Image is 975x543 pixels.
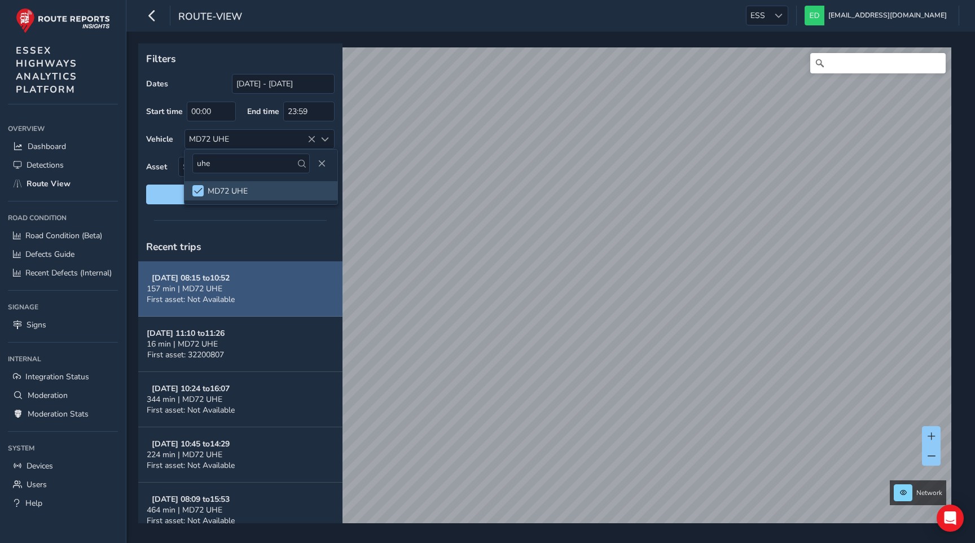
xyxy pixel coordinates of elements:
span: First asset: Not Available [147,405,235,415]
button: [DATE] 08:15 to10:52157 min | MD72 UHEFirst asset: Not Available [138,261,342,317]
span: First asset: 32200807 [147,349,224,360]
a: Road Condition (Beta) [8,226,118,245]
a: Route View [8,174,118,193]
button: Reset filters [146,185,335,204]
span: Moderation Stats [28,409,89,419]
a: Help [8,494,118,513]
span: Route View [27,178,71,189]
a: Defects Guide [8,245,118,264]
strong: [DATE] 08:09 to 15:53 [152,494,230,505]
span: First asset: Not Available [147,294,235,305]
label: Asset [146,161,167,172]
span: Detections [27,160,64,170]
label: Start time [146,106,183,117]
span: Moderation [28,390,68,401]
span: Network [916,488,942,497]
span: Reset filters [155,189,326,200]
a: Dashboard [8,137,118,156]
button: [DATE] 10:24 to16:07344 min | MD72 UHEFirst asset: Not Available [138,372,342,427]
div: Road Condition [8,209,118,226]
a: Integration Status [8,367,118,386]
canvas: Map [142,47,951,536]
span: Defects Guide [25,249,74,260]
strong: [DATE] 10:24 to 16:07 [152,383,230,394]
span: First asset: Not Available [147,460,235,471]
span: Integration Status [25,371,89,382]
a: Moderation Stats [8,405,118,423]
div: System [8,440,118,457]
label: End time [247,106,279,117]
img: rr logo [16,8,110,33]
span: ESS [746,6,769,25]
a: Users [8,475,118,494]
input: Search [810,53,946,73]
div: Internal [8,351,118,367]
span: Recent trips [146,240,201,253]
strong: [DATE] 10:45 to 14:29 [152,439,230,449]
strong: [DATE] 11:10 to 11:26 [147,328,225,339]
button: [DATE] 11:10 to11:2616 min | MD72 UHEFirst asset: 32200807 [138,317,342,372]
a: Devices [8,457,118,475]
span: 344 min | MD72 UHE [147,394,222,405]
div: Overview [8,120,118,137]
span: First asset: Not Available [147,515,235,526]
span: route-view [178,10,242,25]
span: 16 min | MD72 UHE [147,339,218,349]
span: ESSEX HIGHWAYS ANALYTICS PLATFORM [16,44,77,96]
strong: [DATE] 08:15 to 10:52 [152,273,230,283]
a: Moderation [8,386,118,405]
div: Signage [8,299,118,316]
label: Vehicle [146,134,173,144]
a: Recent Defects (Internal) [8,264,118,282]
span: Dashboard [28,141,66,152]
span: 157 min | MD72 UHE [147,283,222,294]
button: [DATE] 08:09 to15:53464 min | MD72 UHEFirst asset: Not Available [138,483,342,538]
span: Users [27,479,47,490]
span: Select an asset code [179,157,315,176]
span: 224 min | MD72 UHE [147,449,222,460]
span: 464 min | MD72 UHE [147,505,222,515]
button: Close [314,156,330,172]
div: MD72 UHE [185,130,315,148]
span: MD72 UHE [208,186,248,196]
a: Signs [8,316,118,334]
span: Devices [27,461,53,471]
button: [EMAIL_ADDRESS][DOMAIN_NAME] [805,6,951,25]
a: Detections [8,156,118,174]
span: Recent Defects (Internal) [25,268,112,278]
img: diamond-layout [805,6,824,25]
span: Road Condition (Beta) [25,230,102,241]
span: Signs [27,319,46,330]
label: Dates [146,78,168,89]
div: Open Intercom Messenger [937,505,964,532]
button: [DATE] 10:45 to14:29224 min | MD72 UHEFirst asset: Not Available [138,427,342,483]
span: [EMAIL_ADDRESS][DOMAIN_NAME] [828,6,947,25]
span: Help [25,498,42,509]
p: Filters [146,51,335,66]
